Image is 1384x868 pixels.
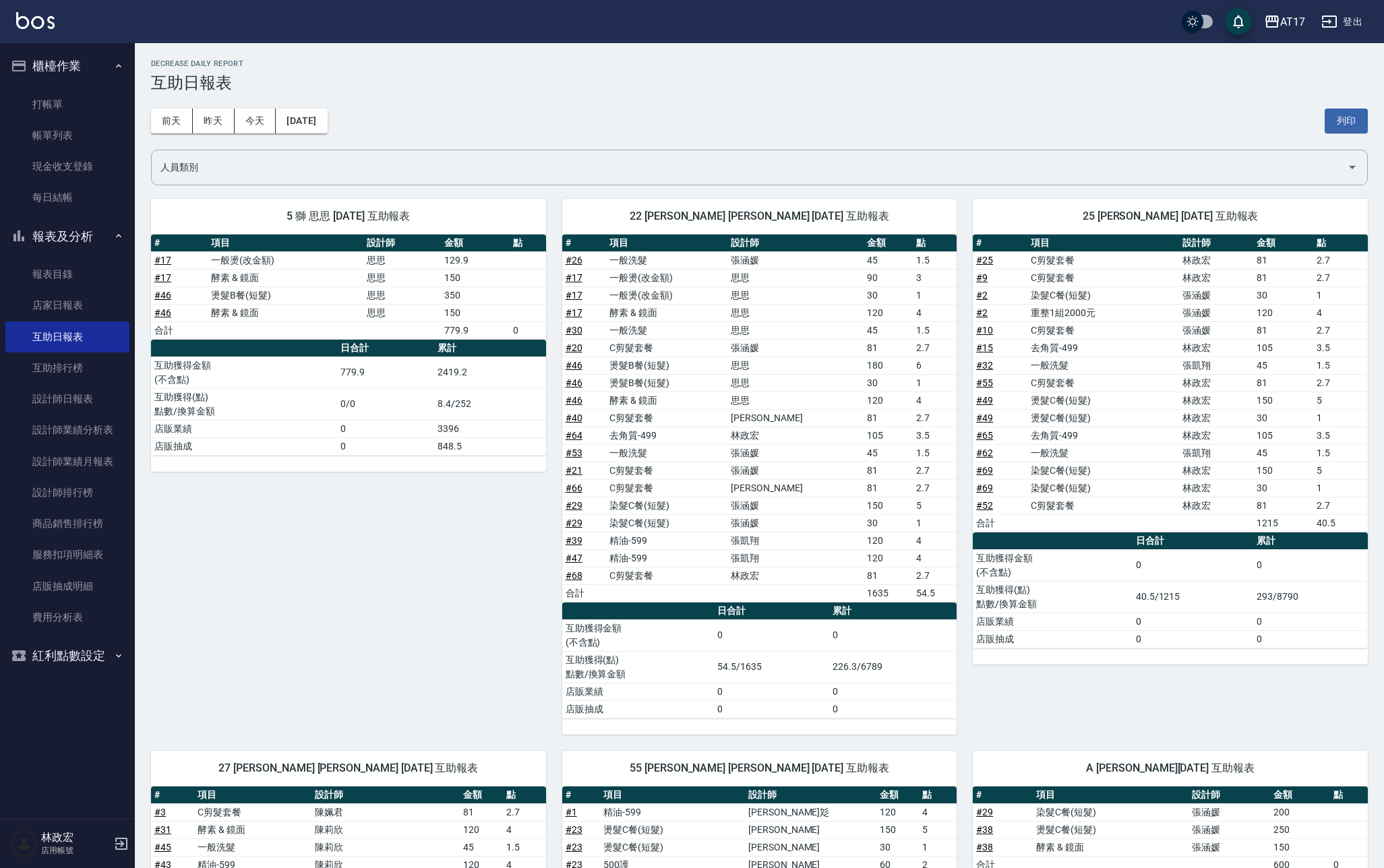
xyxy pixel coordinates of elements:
td: 思思 [363,269,441,286]
td: 4 [913,532,957,549]
td: C剪髮套餐 [1027,321,1179,339]
td: 81 [864,462,913,479]
a: 服務扣項明細表 [5,539,129,570]
td: 45 [864,321,913,339]
a: #17 [154,255,171,266]
td: 5 [1313,392,1368,409]
a: 打帳單 [5,89,129,120]
td: 4 [913,392,957,409]
td: 酵素 & 鏡面 [606,392,727,409]
td: 40.5/1215 [1133,581,1253,613]
td: 1.5 [1313,444,1368,462]
td: 350 [441,286,510,304]
td: 120 [864,304,913,321]
td: 3396 [434,420,545,437]
a: #23 [566,842,582,852]
td: 3.5 [913,427,957,444]
td: 2419.2 [434,356,545,388]
td: C剪髮套餐 [1027,269,1179,286]
td: 精油-599 [606,549,727,567]
td: 81 [864,479,913,497]
a: #25 [976,255,993,266]
th: 累計 [1253,532,1368,550]
th: # [151,235,208,252]
a: #53 [566,447,582,458]
td: 779.9 [337,356,434,388]
td: 染髮C餐(短髮) [1027,286,1179,304]
td: 張凱翔 [1179,356,1253,374]
td: 去角質-499 [1027,427,1179,444]
td: 酵素 & 鏡面 [208,304,363,321]
td: 林政宏 [1179,374,1253,392]
td: 店販業績 [973,613,1132,630]
a: #40 [566,412,582,423]
td: C剪髮套餐 [1027,251,1179,269]
td: 81 [864,409,913,427]
td: 90 [864,269,913,286]
td: 81 [864,339,913,356]
th: # [973,235,1027,252]
a: #1 [566,807,577,817]
td: 合計 [562,584,607,602]
a: 互助日報表 [5,321,129,352]
td: 3.5 [1313,339,1368,356]
td: 思思 [727,269,864,286]
td: 張涵媛 [727,444,864,462]
td: 林政宏 [1179,462,1253,479]
td: 0 [1133,549,1253,581]
td: 互助獲得金額 (不含點) [151,356,337,388]
h2: Decrease Daily Report [151,59,1368,68]
button: 報表及分析 [5,219,129,254]
td: 林政宏 [1179,251,1253,269]
td: 店販抽成 [151,437,337,455]
td: 合計 [973,514,1027,532]
a: 店販抽成明細 [5,571,129,602]
td: C剪髮套餐 [606,479,727,497]
td: 30 [1253,409,1313,427]
td: C剪髮套餐 [1027,374,1179,392]
td: 2.7 [1313,497,1368,514]
td: 思思 [363,251,441,269]
td: 1.5 [1313,356,1368,374]
td: 81 [1253,269,1313,286]
td: 5 [1313,462,1368,479]
td: 2.7 [913,409,957,427]
td: 105 [1253,339,1313,356]
a: #15 [976,342,993,353]
td: 張涵媛 [1179,321,1253,339]
a: #46 [566,395,582,406]
a: #65 [976,430,993,441]
td: 張涵媛 [727,514,864,532]
a: #30 [566,325,582,336]
a: #17 [154,272,171,283]
td: 0 [1253,613,1368,630]
td: 150 [864,497,913,514]
td: 120 [864,392,913,409]
th: 累計 [829,602,957,620]
td: 3.5 [1313,427,1368,444]
a: #62 [976,447,993,458]
button: 列印 [1325,108,1368,133]
a: #46 [566,360,582,371]
td: 0 [1133,613,1253,630]
td: 1 [913,286,957,304]
a: 商品銷售排行榜 [5,508,129,539]
td: 40.5 [1313,514,1368,532]
td: 54.5 [913,584,957,602]
th: 點 [913,235,957,252]
td: 張凱翔 [727,549,864,567]
td: 6 [913,356,957,374]
td: 1.5 [913,444,957,462]
a: #46 [566,377,582,388]
th: 點 [1313,235,1368,252]
td: 3 [913,269,957,286]
th: 設計師 [727,235,864,252]
td: 1635 [864,584,913,602]
td: 一般洗髮 [1027,356,1179,374]
td: 150 [1253,392,1313,409]
td: 2.7 [913,339,957,356]
a: #9 [976,272,988,283]
a: 報表目錄 [5,259,129,290]
td: C剪髮套餐 [606,567,727,584]
td: 2.7 [1313,269,1368,286]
